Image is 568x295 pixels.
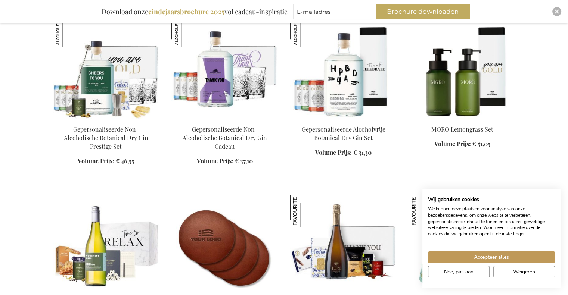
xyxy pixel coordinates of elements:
span: € 31,30 [353,148,372,156]
span: Volume Prijs: [315,148,352,156]
img: The Office Party Box [290,195,322,227]
a: Gepersonaliseerde Non-Alcoholische Botanical Dry Gin Prestige Set [64,125,148,150]
img: Close [555,9,559,14]
img: Personalised Non-Alcoholic Botanical Dry Gin Prestige Set [53,15,159,119]
span: € 37,10 [235,157,253,165]
a: Volume Prijs: € 51,05 [434,140,490,148]
a: Personalised Non-Alcoholic Botanical Dry Gin Set Gepersonaliseerde Alcoholvrije Botanical Dry Gin... [290,116,397,123]
img: Personalised Non-Alcoholic Botanical Dry Gin Set [290,15,397,119]
button: Pas cookie voorkeuren aan [428,266,490,277]
button: Alle cookies weigeren [493,266,555,277]
a: Volume Prijs: € 37,10 [197,157,253,166]
button: Brochure downloaden [376,4,470,19]
a: Personalised Non-Alcoholic Botanical Dry Gin Prestige Set Gepersonaliseerde Non-Alcoholische Bota... [53,116,159,123]
a: Gepersonaliseerde Non-Alcoholische Botanical Dry Gin Cadeau [183,125,267,150]
h2: Wij gebruiken cookies [428,196,555,203]
img: Culinaire Olijfolie & Zout Set [409,195,441,227]
img: Personalised Non-Alcoholic Botanical Dry Gin Gift [171,15,278,119]
img: Gepersonaliseerde Non-Alcoholische Botanical Dry Gin Cadeau [171,15,204,47]
form: marketing offers and promotions [293,4,374,22]
a: MORO Lemongrass Set [431,125,493,133]
a: MORO Lemongrass Set [409,116,516,123]
span: Volume Prijs: [434,140,471,148]
span: Accepteer alles [474,253,509,261]
a: Gepersonaliseerde Alcoholvrije Botanical Dry Gin Set [302,125,385,142]
b: eindejaarsbrochure 2025 [148,7,224,16]
div: Close [552,7,561,16]
img: Gepersonaliseerde Alcoholvrije Botanical Dry Gin Set [290,15,322,47]
a: Volume Prijs: € 31,30 [315,148,372,157]
a: Volume Prijs: € 46,55 [78,157,134,166]
button: Accepteer alle cookies [428,251,555,263]
p: We kunnen deze plaatsen voor analyse van onze bezoekersgegevens, om onze website te verbeteren, g... [428,206,555,237]
input: E-mailadres [293,4,372,19]
span: Volume Prijs: [197,157,233,165]
span: Volume Prijs: [78,157,114,165]
img: MORO Lemongrass Set [409,15,516,119]
img: Gepersonaliseerde Non-Alcoholische Botanical Dry Gin Prestige Set [53,15,85,47]
div: Download onze vol cadeau-inspiratie [98,4,291,19]
span: € 46,55 [116,157,134,165]
span: Weigeren [513,268,535,276]
span: Nee, pas aan [444,268,474,276]
span: € 51,05 [472,140,490,148]
a: Personalised Non-Alcoholic Botanical Dry Gin Gift Gepersonaliseerde Non-Alcoholische Botanical Dr... [171,116,278,123]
